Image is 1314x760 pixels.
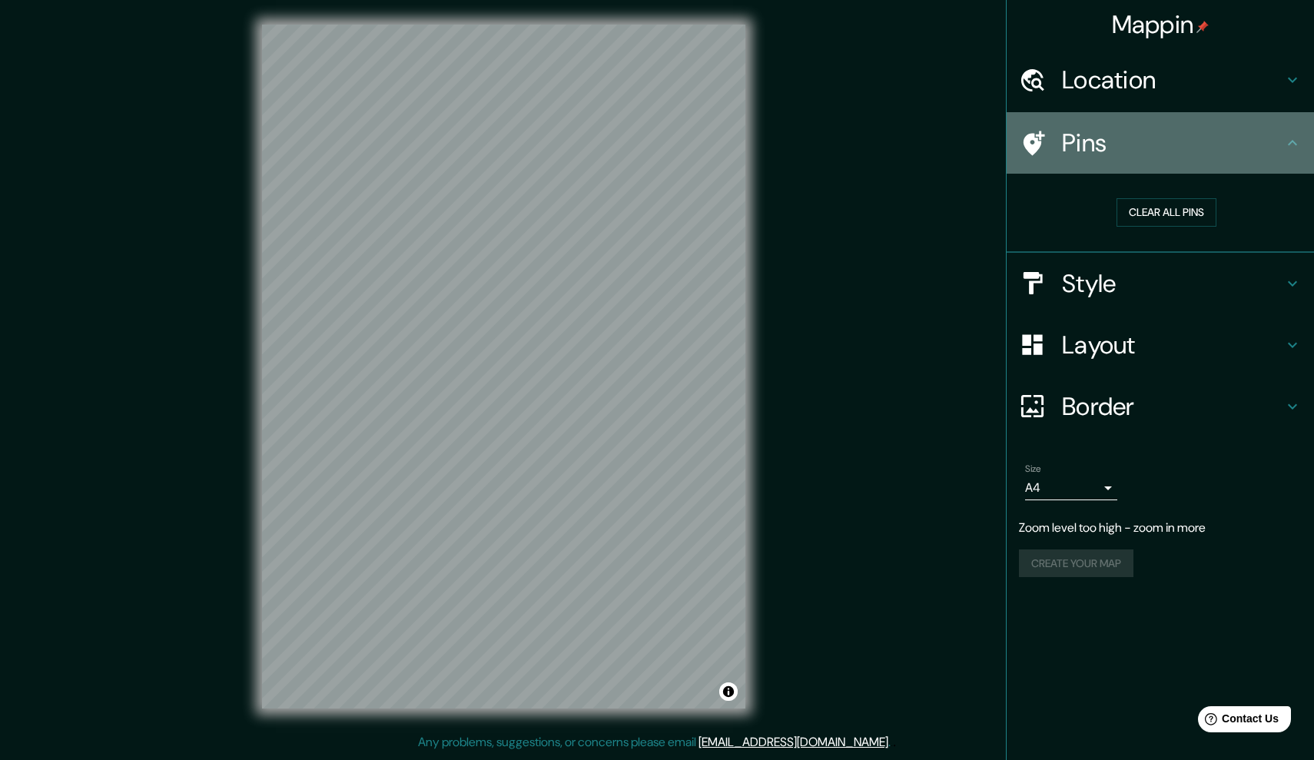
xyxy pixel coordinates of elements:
[1062,391,1283,422] h4: Border
[1019,519,1302,537] p: Zoom level too high - zoom in more
[1007,314,1314,376] div: Layout
[1007,376,1314,437] div: Border
[1007,112,1314,174] div: Pins
[1007,253,1314,314] div: Style
[1025,462,1041,475] label: Size
[1025,476,1117,500] div: A4
[1062,128,1283,158] h4: Pins
[1196,21,1209,33] img: pin-icon.png
[1177,700,1297,743] iframe: Help widget launcher
[1062,268,1283,299] h4: Style
[1062,330,1283,360] h4: Layout
[1117,198,1216,227] button: Clear all pins
[891,733,893,752] div: .
[262,25,745,709] canvas: Map
[1112,9,1209,40] h4: Mappin
[1007,49,1314,111] div: Location
[698,734,888,750] a: [EMAIL_ADDRESS][DOMAIN_NAME]
[893,733,896,752] div: .
[418,733,891,752] p: Any problems, suggestions, or concerns please email .
[719,682,738,701] button: Toggle attribution
[1062,65,1283,95] h4: Location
